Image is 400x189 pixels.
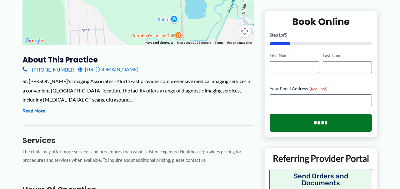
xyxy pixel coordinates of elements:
[278,32,281,37] span: 1
[177,41,211,44] span: Map data ©2025 Google
[270,86,372,92] label: Your Email Address
[270,16,372,28] h2: Book Online
[22,77,254,104] div: St. [PERSON_NAME]'s Imaging Associates - NorthEast provides comprehensive medical imaging service...
[270,53,319,59] label: First Name
[270,33,372,37] p: Step of
[310,87,327,91] span: (Required)
[24,37,45,45] a: Open this area in Google Maps (opens a new window)
[323,53,372,59] label: Last Name
[146,41,173,45] button: Keyboard shortcuts
[238,25,251,37] button: Map camera controls
[22,65,76,74] a: [PHONE_NUMBER]
[78,65,138,74] a: [URL][DOMAIN_NAME]
[22,107,45,115] button: Read More
[22,148,254,165] p: The clinic may offer more services and procedures than what is listed. Expected Healthcare provid...
[215,41,223,44] a: Terms (opens in new tab)
[285,32,287,37] span: 5
[22,55,254,65] h3: About this practice
[24,37,45,45] img: Google
[227,41,252,44] a: Report a map error
[269,153,372,164] p: Referring Provider Portal
[22,136,254,145] h3: Services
